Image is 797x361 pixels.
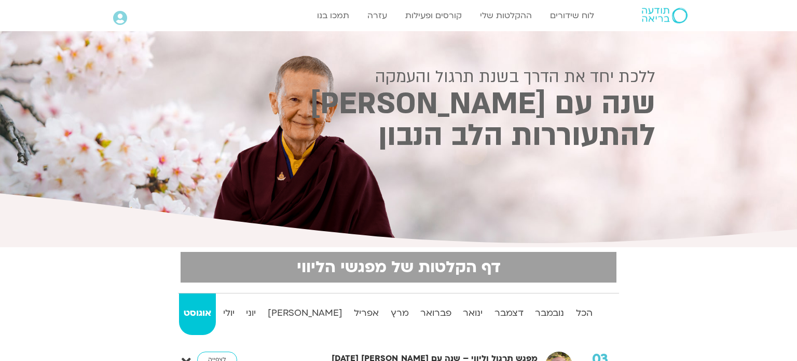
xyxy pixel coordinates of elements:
h2: להתעוררות הלב הנבון [142,122,655,150]
strong: נובמבר [530,305,569,321]
a: [PERSON_NAME] [263,293,347,335]
a: דצמבר [490,293,528,335]
strong: דצמבר [490,305,528,321]
a: תמכו בנו [312,6,354,25]
a: עזרה [362,6,392,25]
a: אוגוסט [179,293,216,335]
strong: [PERSON_NAME] [263,305,347,321]
img: תודעה בריאה [642,8,688,23]
strong: אפריל [349,305,383,321]
strong: פברואר [416,305,456,321]
h2: ללכת יחד את הדרך בשנת תרגול והעמקה [142,68,655,86]
strong: הכל [571,305,597,321]
strong: ינואר [458,305,487,321]
a: אפריל [349,293,383,335]
strong: אוגוסט [179,305,216,321]
a: ההקלטות שלי [475,6,537,25]
a: הכל [571,293,597,335]
h2: שנה עם [PERSON_NAME] [142,90,655,118]
a: פברואר [416,293,456,335]
h2: דף הקלטות של מפגשי הליווי [187,258,610,276]
a: יוני [241,293,260,335]
a: מרץ [386,293,413,335]
a: נובמבר [530,293,569,335]
a: לוח שידורים [545,6,599,25]
a: ינואר [458,293,487,335]
strong: מרץ [386,305,413,321]
strong: יולי [218,305,239,321]
strong: יוני [241,305,260,321]
a: יולי [218,293,239,335]
a: קורסים ופעילות [400,6,467,25]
